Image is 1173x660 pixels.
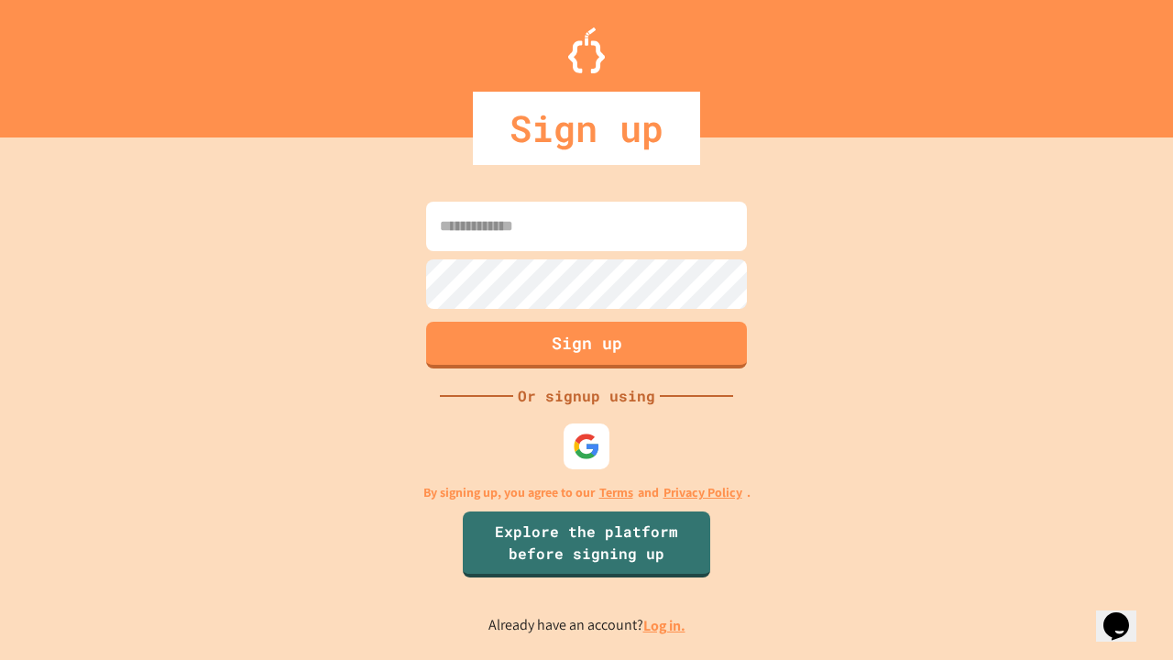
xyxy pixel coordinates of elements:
[663,483,742,502] a: Privacy Policy
[1021,507,1155,585] iframe: chat widget
[599,483,633,502] a: Terms
[463,511,710,577] a: Explore the platform before signing up
[488,614,685,637] p: Already have an account?
[568,27,605,73] img: Logo.svg
[426,322,747,368] button: Sign up
[423,483,751,502] p: By signing up, you agree to our and .
[643,616,685,635] a: Log in.
[573,433,600,460] img: google-icon.svg
[1096,587,1155,642] iframe: chat widget
[473,92,700,165] div: Sign up
[513,385,660,407] div: Or signup using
